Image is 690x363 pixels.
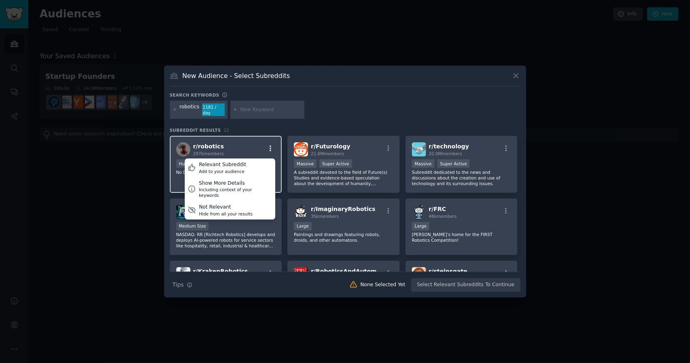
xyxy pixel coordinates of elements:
[319,159,352,168] div: Super Active
[199,180,272,187] div: Show More Details
[429,151,462,156] span: 20.0M members
[311,151,344,156] span: 21.6M members
[412,169,511,186] p: Subreddit dedicated to the news and discussions about the creation and use of technology and its ...
[294,169,393,186] p: A subreddit devoted to the field of Future(s) Studies and evidence-based speculation about the de...
[176,222,209,230] div: Medium Size
[176,159,193,168] div: Huge
[176,169,276,175] p: No Description...
[176,232,276,249] p: NASDAQ: RR [Richtech Robotics] develops and deploys AI-powered robots for service sectors like ho...
[199,169,246,174] div: Add to your audience
[176,205,190,219] img: RichtechRobotics
[361,281,405,289] div: None Selected Yet
[176,142,190,156] img: robotics
[199,211,253,217] div: Hide from all your results
[412,142,426,156] img: technology
[176,267,190,281] img: KrakenRobotics
[199,187,272,198] div: Including context of your keywords
[311,206,376,212] span: r/ ImaginaryRobotics
[202,103,225,116] div: 1181 / day
[437,159,470,168] div: Super Active
[294,222,312,230] div: Large
[429,268,467,274] span: r/ steinsgate
[294,232,393,243] p: Paintings and drawings featuring robots, droids, and other automatons.
[170,278,195,292] button: Tips
[429,206,446,212] span: r/ FRC
[240,106,302,114] input: New Keyword
[294,205,308,219] img: ImaginaryRobotics
[199,161,246,169] div: Relevant Subreddit
[311,268,393,274] span: r/ RoboticsAndAutomation
[294,159,317,168] div: Massive
[412,159,435,168] div: Massive
[311,143,350,150] span: r/ Futurology
[294,142,308,156] img: Futurology
[170,127,221,133] span: Subreddit Results
[412,222,430,230] div: Large
[412,205,426,219] img: FRC
[182,72,290,80] h3: New Audience - Select Subreddits
[170,92,219,98] h3: Search keywords
[224,128,230,133] span: 22
[412,232,511,243] p: [PERSON_NAME]'s home for the FIRST Robotics Competition!
[199,204,253,211] div: Not Relevant
[173,281,184,289] span: Tips
[193,268,248,274] span: r/ KrakenRobotics
[193,151,224,156] span: 297k members
[429,143,469,150] span: r/ technology
[412,267,426,281] img: steinsgate
[179,103,199,116] div: robotics
[193,143,224,150] span: r/ robotics
[429,214,457,219] span: 48k members
[294,267,308,281] img: RoboticsAndAutomation
[311,214,339,219] span: 35k members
